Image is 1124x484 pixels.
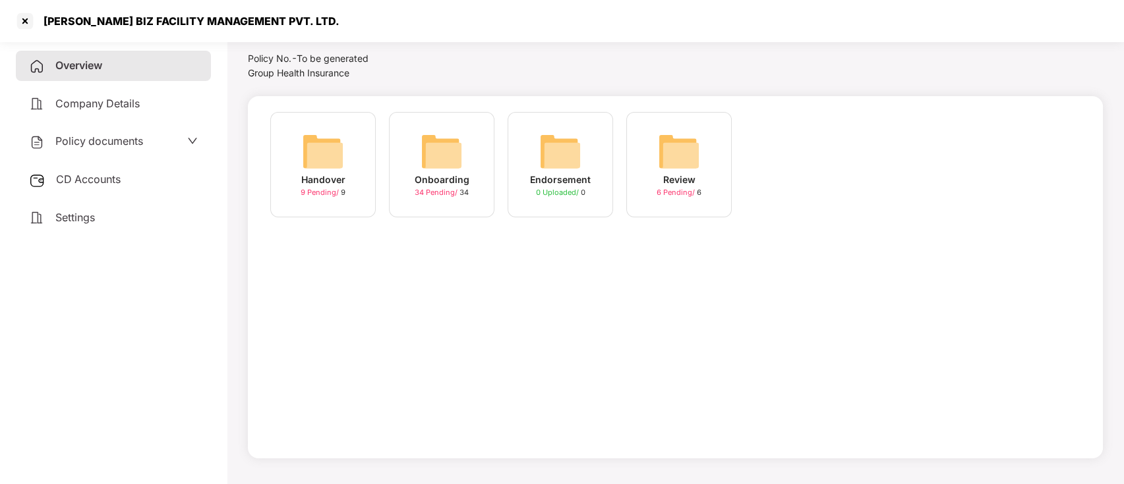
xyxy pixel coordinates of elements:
[56,173,121,186] span: CD Accounts
[302,130,344,173] img: svg+xml;base64,PHN2ZyB4bWxucz0iaHR0cDovL3d3dy53My5vcmcvMjAwMC9zdmciIHdpZHRoPSI2NCIgaGVpZ2h0PSI2NC...
[29,59,45,74] img: svg+xml;base64,PHN2ZyB4bWxucz0iaHR0cDovL3d3dy53My5vcmcvMjAwMC9zdmciIHdpZHRoPSIyNCIgaGVpZ2h0PSIyNC...
[55,59,102,72] span: Overview
[29,96,45,112] img: svg+xml;base64,PHN2ZyB4bWxucz0iaHR0cDovL3d3dy53My5vcmcvMjAwMC9zdmciIHdpZHRoPSIyNCIgaGVpZ2h0PSIyNC...
[301,188,341,197] span: 9 Pending /
[663,173,695,187] div: Review
[415,188,459,197] span: 34 Pending /
[536,188,581,197] span: 0 Uploaded /
[187,136,198,146] span: down
[415,187,469,198] div: 34
[55,134,143,148] span: Policy documents
[421,130,463,173] img: svg+xml;base64,PHN2ZyB4bWxucz0iaHR0cDovL3d3dy53My5vcmcvMjAwMC9zdmciIHdpZHRoPSI2NCIgaGVpZ2h0PSI2NC...
[36,14,340,28] div: [PERSON_NAME] BIZ FACILITY MANAGEMENT PVT. LTD.
[55,97,140,110] span: Company Details
[536,187,585,198] div: 0
[248,51,473,66] div: Policy No.- To be generated
[657,188,697,197] span: 6 Pending /
[658,130,700,173] img: svg+xml;base64,PHN2ZyB4bWxucz0iaHR0cDovL3d3dy53My5vcmcvMjAwMC9zdmciIHdpZHRoPSI2NCIgaGVpZ2h0PSI2NC...
[248,67,349,78] span: Group Health Insurance
[55,211,95,224] span: Settings
[539,130,581,173] img: svg+xml;base64,PHN2ZyB4bWxucz0iaHR0cDovL3d3dy53My5vcmcvMjAwMC9zdmciIHdpZHRoPSI2NCIgaGVpZ2h0PSI2NC...
[301,173,345,187] div: Handover
[657,187,701,198] div: 6
[301,187,345,198] div: 9
[530,173,591,187] div: Endorsement
[29,173,45,188] img: svg+xml;base64,PHN2ZyB3aWR0aD0iMjUiIGhlaWdodD0iMjQiIHZpZXdCb3g9IjAgMCAyNSAyNCIgZmlsbD0ibm9uZSIgeG...
[415,173,469,187] div: Onboarding
[29,210,45,226] img: svg+xml;base64,PHN2ZyB4bWxucz0iaHR0cDovL3d3dy53My5vcmcvMjAwMC9zdmciIHdpZHRoPSIyNCIgaGVpZ2h0PSIyNC...
[29,134,45,150] img: svg+xml;base64,PHN2ZyB4bWxucz0iaHR0cDovL3d3dy53My5vcmcvMjAwMC9zdmciIHdpZHRoPSIyNCIgaGVpZ2h0PSIyNC...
